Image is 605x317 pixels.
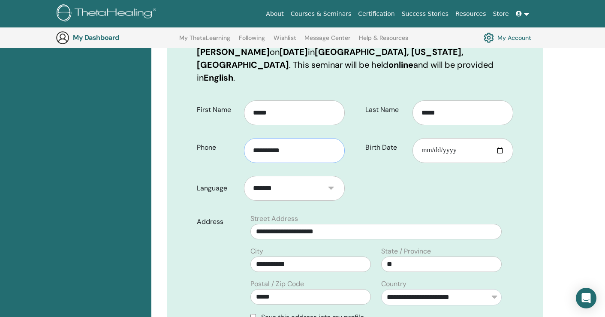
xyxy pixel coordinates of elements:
a: Wishlist [274,34,296,48]
div: Keywords by Traffic [95,51,144,56]
label: City [250,246,263,257]
a: Resources [452,6,490,22]
label: Street Address [250,214,298,224]
label: Phone [190,139,244,156]
label: Last Name [359,102,412,118]
b: online [388,59,413,70]
b: English [204,72,233,83]
div: v 4.0.25 [24,14,42,21]
a: Following [239,34,265,48]
a: My Account [484,30,531,45]
label: Language [190,180,244,196]
a: Store [490,6,512,22]
img: generic-user-icon.jpg [56,31,69,45]
img: tab_domain_overview_orange.svg [23,50,30,57]
label: Postal / Zip Code [250,279,304,289]
a: My ThetaLearning [179,34,230,48]
img: cog.svg [484,30,494,45]
img: logo_orange.svg [14,14,21,21]
div: Domain Overview [33,51,77,56]
h3: My Dashboard [73,33,159,42]
a: Success Stories [398,6,452,22]
b: Advanced DNA with [PERSON_NAME] [197,33,365,57]
label: First Name [190,102,244,118]
a: Message Center [304,34,350,48]
a: Help & Resources [359,34,408,48]
b: [GEOGRAPHIC_DATA], [US_STATE], [GEOGRAPHIC_DATA] [197,46,464,70]
label: Country [381,279,406,289]
label: Address [190,214,245,230]
label: Birth Date [359,139,412,156]
div: Open Intercom Messenger [576,288,596,308]
a: About [262,6,287,22]
img: website_grey.svg [14,22,21,29]
img: logo.png [57,4,159,24]
a: Certification [355,6,398,22]
a: Courses & Seminars [287,6,355,22]
img: tab_keywords_by_traffic_grey.svg [85,50,92,57]
b: [DATE] [280,46,308,57]
p: You are registering for on in . This seminar will be held and will be provided in . [197,33,513,84]
label: State / Province [381,246,431,257]
div: Domain: [DOMAIN_NAME] [22,22,94,29]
